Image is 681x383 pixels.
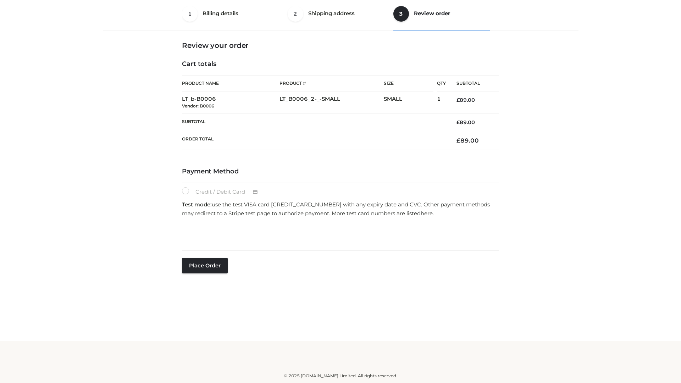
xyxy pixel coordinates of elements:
span: £ [456,119,460,126]
iframe: Secure payment input frame [181,220,498,246]
th: Product Name [182,75,279,91]
td: LT_b-B0006 [182,91,279,114]
div: © 2025 [DOMAIN_NAME] Limited. All rights reserved. [105,372,576,379]
td: 1 [437,91,446,114]
th: Subtotal [182,113,446,131]
bdi: 89.00 [456,119,475,126]
td: SMALL [384,91,437,114]
h4: Payment Method [182,168,499,176]
bdi: 89.00 [456,137,479,144]
bdi: 89.00 [456,97,475,103]
label: Credit / Debit Card [182,187,265,196]
strong: Test mode: [182,201,212,208]
span: £ [456,97,460,103]
h3: Review your order [182,41,499,50]
a: here [421,210,433,217]
th: Qty [437,75,446,91]
td: LT_B0006_2-_-SMALL [279,91,384,114]
button: Place order [182,258,228,273]
th: Subtotal [446,76,499,91]
img: Credit / Debit Card [249,188,262,196]
small: Vendor: B0006 [182,103,214,109]
span: £ [456,137,460,144]
th: Product # [279,75,384,91]
p: use the test VISA card [CREDIT_CARD_NUMBER] with any expiry date and CVC. Other payment methods m... [182,200,499,218]
h4: Cart totals [182,60,499,68]
th: Size [384,76,433,91]
th: Order Total [182,131,446,150]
